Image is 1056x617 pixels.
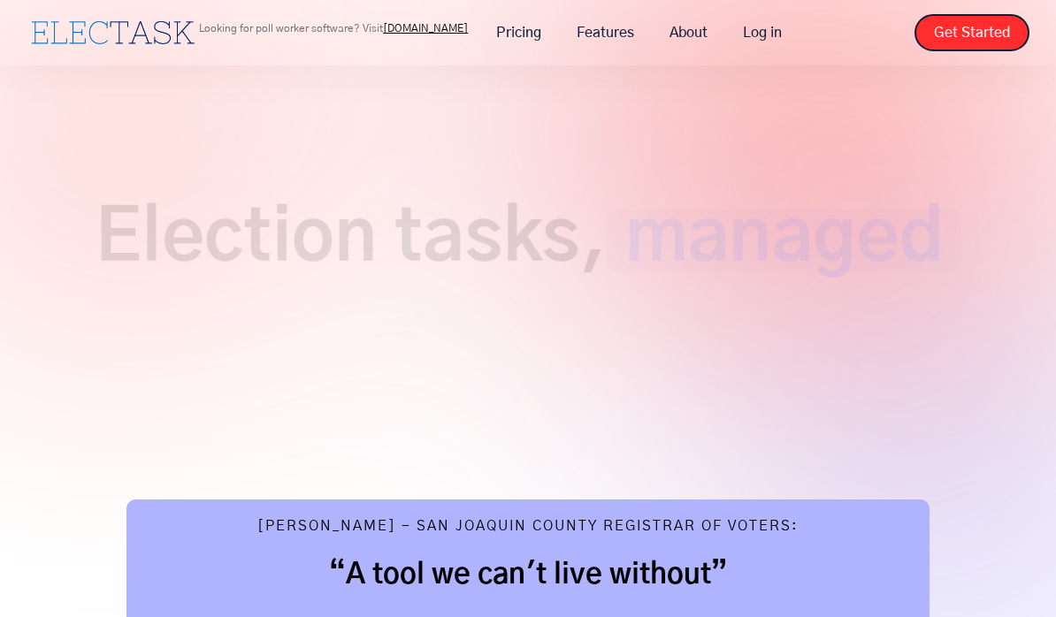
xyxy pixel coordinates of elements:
[478,14,559,51] a: Pricing
[383,23,468,34] a: [DOMAIN_NAME]
[725,14,800,51] a: Log in
[607,209,961,271] span: managed
[199,23,468,34] p: Looking for poll worker software? Visit
[559,14,652,51] a: Features
[914,14,1029,51] a: Get Started
[162,557,893,592] h2: “A tool we can't live without”
[652,14,725,51] a: About
[96,209,607,271] span: Election tasks,
[27,17,199,49] a: home
[257,517,799,539] div: [PERSON_NAME] - San Joaquin County Registrar of Voters:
